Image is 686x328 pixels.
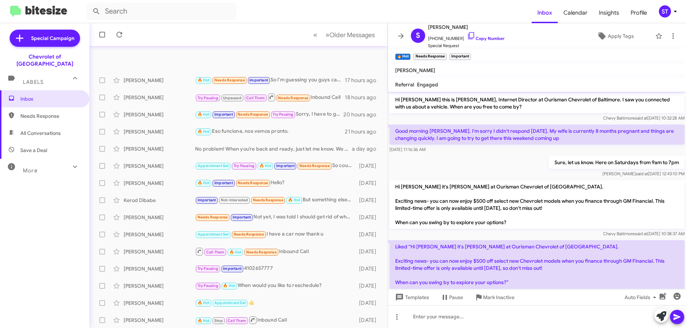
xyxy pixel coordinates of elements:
span: 🔥 Hot [198,112,210,117]
span: Call Them [228,318,246,323]
span: said at [635,115,647,121]
div: [PERSON_NAME] [124,265,195,272]
span: All Conversations [20,130,61,137]
span: Unpaused [223,96,242,100]
input: Search [86,3,237,20]
span: 🔥 Hot [198,181,210,185]
span: [PERSON_NAME] [DATE] 12:43:10 PM [602,171,685,176]
div: Inbound Call [195,247,356,256]
span: Important [198,198,216,202]
a: Profile [625,2,653,23]
span: said at [636,171,648,176]
small: 🔥 Hot [395,54,411,60]
div: But something else had came up [195,196,356,204]
a: Inbox [532,2,558,23]
span: Call Them [246,96,265,100]
div: 👍 [195,299,356,307]
a: Insights [593,2,625,23]
span: Not-Interested [221,198,248,202]
span: Call Them [206,250,225,254]
span: Needs Response [253,198,283,202]
div: [DATE] [356,214,382,221]
span: [PHONE_NUMBER] [428,31,504,42]
div: [PERSON_NAME] [124,77,195,84]
div: [PERSON_NAME] [124,128,195,135]
div: [PERSON_NAME] [124,162,195,170]
p: Hi [PERSON_NAME] it's [PERSON_NAME] at Ourisman Chevrolet of [GEOGRAPHIC_DATA]. Exciting news- yo... [389,180,685,229]
span: 🔥 Hot [259,163,272,168]
div: [DATE] [356,282,382,289]
p: Hi [PERSON_NAME] this is [PERSON_NAME], Internet Director at Ourisman Chevrolet of Baltimore. I s... [389,93,685,113]
div: 18 hours ago [345,94,382,101]
div: [PERSON_NAME] [124,231,195,238]
span: Needs Response [234,232,264,237]
span: Needs Response [20,112,81,120]
span: Important [223,266,242,271]
span: Important [214,112,233,117]
div: [DATE] [356,265,382,272]
p: Liked “Hi [PERSON_NAME] it's [PERSON_NAME] at Ourisman Chevrolet of [GEOGRAPHIC_DATA]. Exciting n... [389,240,685,289]
span: Stop [214,318,223,323]
div: a day ago [352,145,382,152]
span: Engaged [417,81,438,88]
div: Sorry, I have to go in to work [DATE]. I won't be able to make it there until 4pm. [195,110,343,118]
span: Chevy Baltimore [DATE] 10:38:37 AM [603,231,685,236]
div: [DATE] [356,231,382,238]
span: [PERSON_NAME] [395,67,435,74]
div: ST [659,5,671,17]
span: Important [214,181,233,185]
div: Inbound Call [195,93,345,102]
small: Needs Response [413,54,446,60]
div: [PERSON_NAME] [124,248,195,255]
span: Important [233,215,251,219]
span: « [313,30,317,39]
span: Apply Tags [608,30,634,42]
span: 🔥 Hot [198,301,210,305]
span: 🔥 Hot [198,129,210,134]
div: [DATE] [356,180,382,187]
div: [PERSON_NAME] [124,111,195,118]
span: Referral [395,81,414,88]
div: [DATE] [356,317,382,324]
span: S [416,30,420,41]
span: 🔥 Hot [198,318,210,323]
p: Sure, let us know. Here on Saturdays from 9am to 7pm [549,156,685,169]
div: [DATE] [356,299,382,307]
button: Templates [388,291,435,304]
span: Needs Response [238,112,268,117]
span: Important [276,163,295,168]
div: 17 hours ago [345,77,382,84]
span: Older Messages [329,31,375,39]
small: Important [449,54,471,60]
a: Special Campaign [10,30,80,47]
span: 🔥 Hot [229,250,242,254]
span: Appointment Set [198,232,229,237]
span: 🔥 Hot [288,198,300,202]
div: [PERSON_NAME] [124,282,195,289]
p: Good morning [PERSON_NAME]. I'm sorry I didn't respond [DATE]. My wife is currently 8 months preg... [389,125,685,145]
span: More [23,167,38,174]
div: Kerod Dibabe [124,197,195,204]
div: Not yet, I was told I should get rid of what I have first [195,213,356,221]
div: [PERSON_NAME] [124,317,195,324]
nav: Page navigation example [309,27,379,42]
span: Needs Response [214,78,245,82]
span: [DATE] 11:16:36 AM [389,147,426,152]
a: Copy Number [467,36,504,41]
div: [PERSON_NAME] [124,145,195,152]
span: Needs Response [278,96,308,100]
div: 20 hours ago [343,111,382,118]
div: When would you like to reschedule? [195,282,356,290]
span: Calendar [558,2,593,23]
div: [PERSON_NAME] [124,94,195,101]
span: Try Pausing [234,163,254,168]
span: Special Request [428,42,504,49]
button: Auto Fields [619,291,665,304]
span: Try Pausing [273,112,293,117]
span: Appointment Set [198,163,229,168]
span: Mark Inactive [483,291,514,304]
span: » [325,30,329,39]
div: [PERSON_NAME] [124,214,195,221]
div: No problem! When you’re back and ready, just let me know. We can schedule a time to discuss your ... [195,145,352,152]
